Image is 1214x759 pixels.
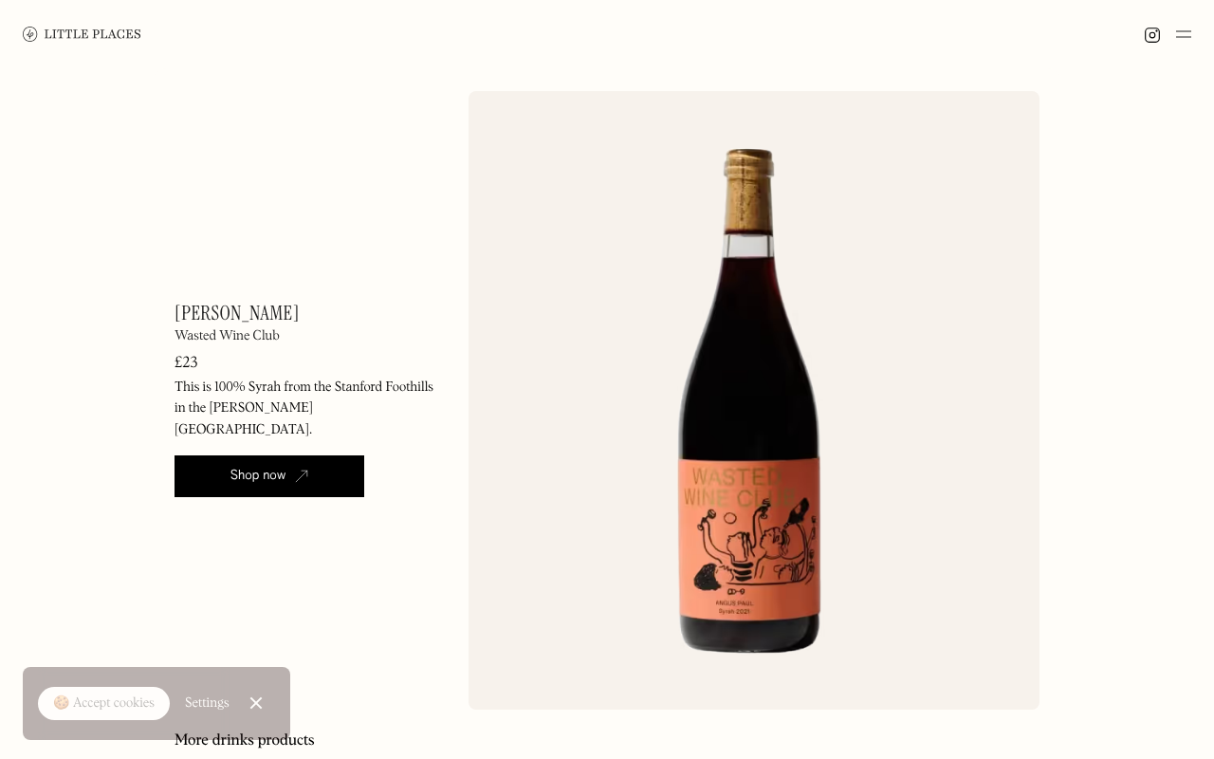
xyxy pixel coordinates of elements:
[295,470,308,483] img: Open in new tab
[255,703,256,704] div: Close Cookie Popup
[175,732,209,750] h2: More
[53,694,155,713] div: 🍪 Accept cookies
[175,304,300,324] h1: [PERSON_NAME]
[230,467,286,486] div: Shop now
[175,377,446,440] p: This is 100% Syrah from the Stanford Foothills in the [PERSON_NAME][GEOGRAPHIC_DATA].
[175,356,197,371] div: £23
[175,329,280,342] div: Wasted Wine Club
[212,732,254,750] h2: Drinks
[185,696,230,710] div: Settings
[38,687,170,721] a: 🍪 Accept cookies
[258,732,315,750] h2: products
[237,684,275,722] a: Close Cookie Popup
[185,682,230,725] a: Settings
[175,455,364,497] a: Shop now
